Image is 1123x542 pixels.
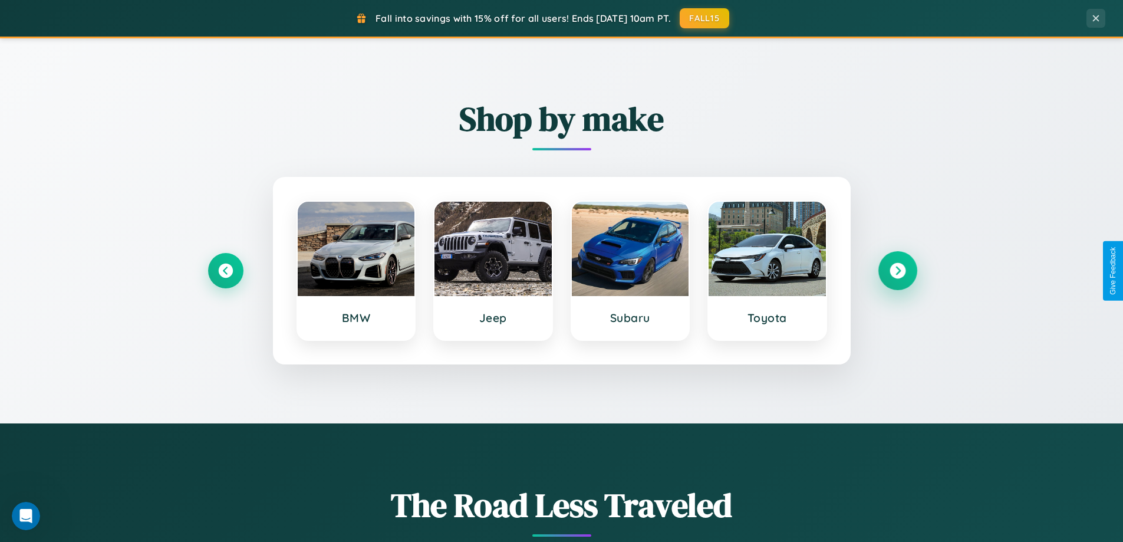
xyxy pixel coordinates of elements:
[720,311,814,325] h3: Toyota
[309,311,403,325] h3: BMW
[1109,247,1117,295] div: Give Feedback
[208,482,915,528] h1: The Road Less Traveled
[446,311,540,325] h3: Jeep
[584,311,677,325] h3: Subaru
[680,8,729,28] button: FALL15
[12,502,40,530] iframe: Intercom live chat
[208,96,915,142] h2: Shop by make
[376,12,671,24] span: Fall into savings with 15% off for all users! Ends [DATE] 10am PT.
